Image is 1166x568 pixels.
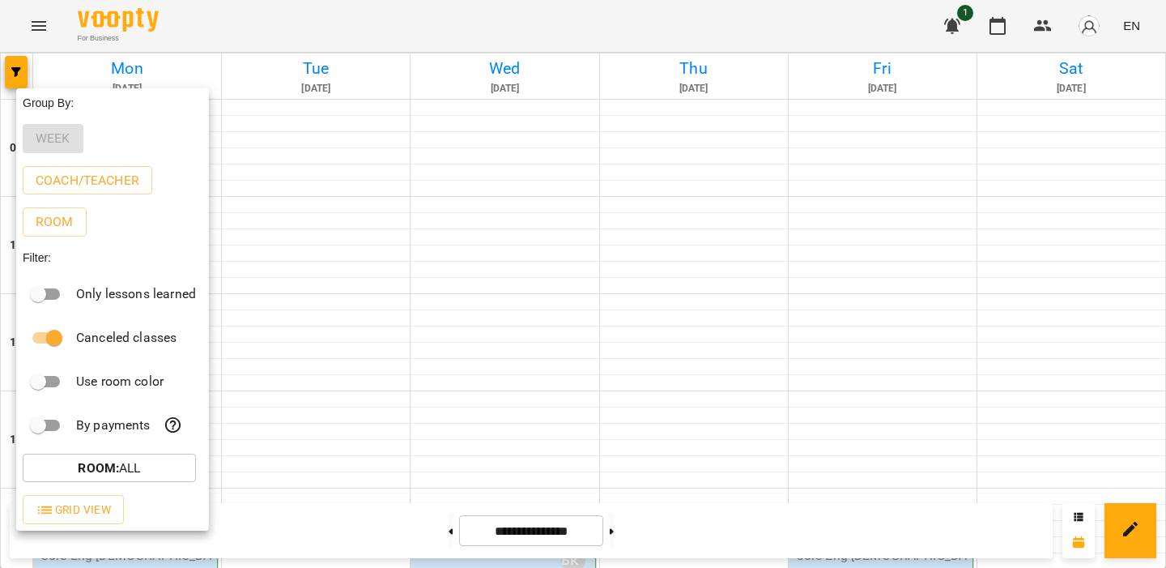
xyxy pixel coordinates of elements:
[36,212,74,232] p: Room
[76,328,177,348] p: Canceled classes
[76,416,151,435] p: By payments
[78,460,119,476] b: Room :
[23,207,87,237] button: Room
[76,372,164,391] p: Use room color
[36,500,111,519] span: Grid View
[36,171,139,190] p: Coach/Teacher
[23,495,124,524] button: Grid View
[76,284,196,304] p: Only lessons learned
[16,243,209,272] div: Filter:
[23,454,196,483] button: Room:All
[16,88,209,117] div: Group By:
[78,459,140,478] p: All
[23,166,152,195] button: Coach/Teacher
